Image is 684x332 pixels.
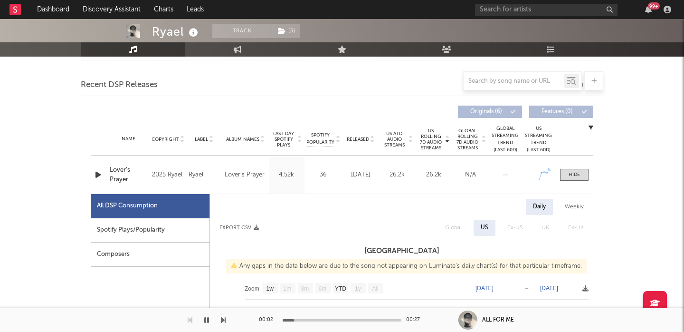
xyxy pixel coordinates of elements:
[97,200,158,212] div: All DSP Consumption
[558,199,591,215] div: Weekly
[418,170,450,180] div: 26.2k
[152,169,183,181] div: 2025 Ryael
[266,285,274,292] text: 1w
[301,285,309,292] text: 3m
[91,218,209,243] div: Spotify Plays/Popularity
[481,222,488,234] div: US
[259,314,278,326] div: 00:02
[307,170,340,180] div: 36
[491,125,520,154] div: Global Streaming Trend (Last 60D)
[345,170,377,180] div: [DATE]
[152,137,179,142] span: Copyright
[110,166,147,184] a: Lover's Prayer
[455,128,481,151] span: Global Rolling 7D Audio Streams
[284,285,292,292] text: 1m
[418,128,444,151] span: US Rolling 7D Audio Streams
[464,78,564,85] input: Search by song name or URL
[381,131,408,148] span: US ATD Audio Streams
[226,137,259,142] span: Album Names
[271,170,302,180] div: 4.52k
[189,169,220,181] div: Ryael
[272,24,300,38] button: (3)
[464,109,508,115] span: Originals ( 6 )
[195,137,208,142] span: Label
[272,24,300,38] span: ( 3 )
[540,285,558,292] text: [DATE]
[482,316,514,324] div: ALL FOR ME
[381,170,413,180] div: 26.2k
[475,285,494,292] text: [DATE]
[306,132,334,146] span: Spotify Popularity
[406,314,425,326] div: 00:27
[355,285,361,292] text: 1y
[524,285,530,292] text: →
[529,106,593,118] button: Features(0)
[648,2,660,10] div: 99 +
[219,225,259,231] button: Export CSV
[319,285,327,292] text: 6m
[91,243,209,267] div: Composers
[110,136,147,143] div: Name
[226,259,587,273] div: Any gaps in the data below are due to the song not appearing on Luminate's daily chart(s) for tha...
[458,106,522,118] button: Originals(6)
[335,285,346,292] text: YTD
[524,125,553,154] div: US Streaming Trend (Last 60D)
[271,131,296,148] span: Last Day Spotify Plays
[152,24,200,39] div: Ryael
[535,109,579,115] span: Features ( 0 )
[372,285,378,292] text: All
[210,245,593,257] h3: [GEOGRAPHIC_DATA]
[91,194,209,218] div: All DSP Consumption
[526,199,553,215] div: Daily
[455,170,486,180] div: N/A
[475,4,617,16] input: Search for artists
[645,6,652,13] button: 99+
[245,285,259,292] text: Zoom
[212,24,272,38] button: Track
[347,137,369,142] span: Released
[225,169,265,181] div: Lover's Prayer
